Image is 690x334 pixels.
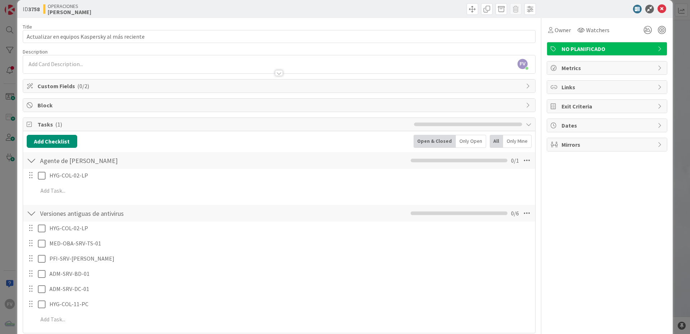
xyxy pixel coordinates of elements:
[23,48,48,55] span: Description
[555,26,571,34] span: Owner
[49,254,530,263] p: PFI-SRV-[PERSON_NAME]
[55,121,62,128] span: ( 1 )
[511,156,519,165] span: 0 / 1
[77,82,89,90] span: ( 0/2 )
[49,270,530,278] p: ADM-SRV-BD-01
[517,59,528,69] span: FV
[49,224,530,232] p: HYG-COL-02-LP
[49,171,530,180] p: HYG-COL-02-LP
[49,300,530,308] p: HYG-COL-11-PC
[562,102,654,111] span: Exit Criteria
[48,3,91,9] span: OPERACIONES
[503,135,532,148] div: Only Mine
[49,285,530,293] p: ADM-SRV-DC-01
[23,5,40,13] span: ID
[562,83,654,91] span: Links
[38,82,522,90] span: Custom Fields
[562,121,654,130] span: Dates
[27,135,77,148] button: Add Checklist
[23,23,32,30] label: Title
[38,207,200,220] input: Add Checklist...
[38,101,522,110] span: Block
[38,154,200,167] input: Add Checklist...
[562,44,654,53] span: NO PLANIFICADO
[38,120,410,129] span: Tasks
[23,30,536,43] input: type card name here...
[586,26,610,34] span: Watchers
[48,9,91,15] b: [PERSON_NAME]
[562,140,654,149] span: Mirrors
[562,64,654,72] span: Metrics
[490,135,503,148] div: All
[511,209,519,218] span: 0 / 6
[49,239,530,248] p: MED-OBA-SRV-TS-01
[456,135,486,148] div: Only Open
[28,5,40,13] b: 3758
[414,135,456,148] div: Open & Closed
